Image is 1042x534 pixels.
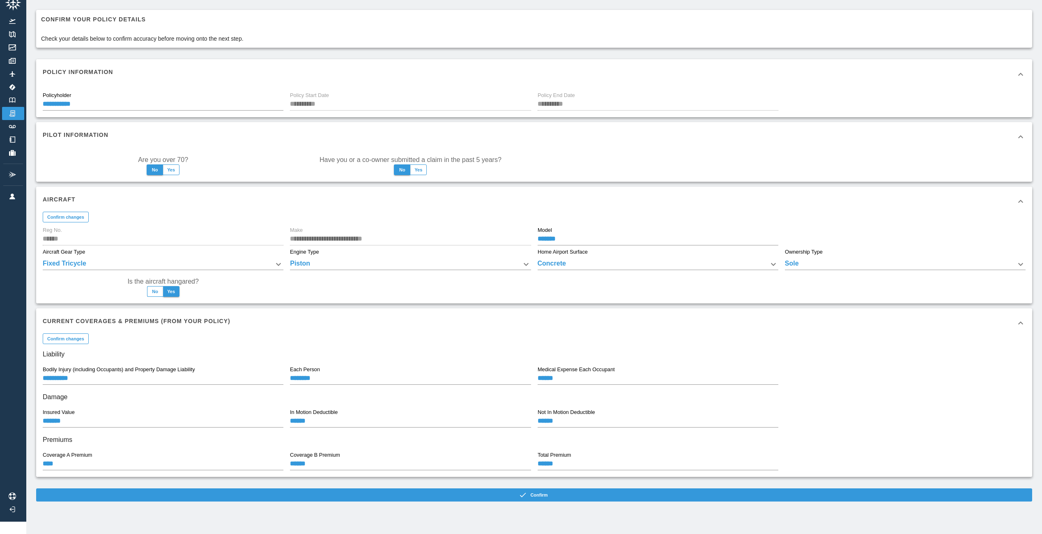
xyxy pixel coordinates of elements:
button: No [394,164,410,175]
label: Is the aircraft hangared? [127,277,198,286]
label: Each Person [290,366,320,373]
p: Check your details below to confirm accuracy before moving onto the next step. [41,35,244,43]
h6: Confirm your policy details [41,15,244,24]
button: No [147,164,163,175]
label: Ownership Type [785,248,823,256]
label: Home Airport Surface [538,248,588,256]
h6: Policy Information [43,67,113,76]
h6: Damage [43,391,1026,403]
label: Are you over 70? [138,155,188,164]
label: Make [290,227,303,234]
label: Coverage B Premium [290,451,340,459]
label: In Motion Deductible [290,409,338,416]
button: Yes [163,286,179,297]
label: Have you or a co-owner submitted a claim in the past 5 years? [320,155,501,164]
label: Insured Value [43,409,75,416]
label: Engine Type [290,248,319,256]
button: Confirm [36,488,1032,502]
button: Yes [410,164,427,175]
div: Aircraft [36,187,1032,216]
div: Sole [785,259,1026,270]
div: Concrete [538,259,778,270]
label: Model [538,227,552,234]
h6: Current Coverages & Premiums (from your policy) [43,317,230,326]
label: Policy End Date [538,92,575,99]
label: Policy Start Date [290,92,329,99]
button: No [147,286,163,297]
button: Yes [163,164,179,175]
label: Bodily Injury (including Occupants) and Property Damage Liability [43,366,195,373]
label: Not In Motion Deductible [538,409,595,416]
button: Confirm changes [43,333,89,344]
div: Current Coverages & Premiums (from your policy) [36,308,1032,338]
div: Pilot Information [36,122,1032,152]
div: Piston [290,259,531,270]
label: Coverage A Premium [43,451,92,459]
label: Aircraft Gear Type [43,248,85,256]
label: Reg No. [43,227,62,234]
h6: Premiums [43,434,1026,446]
label: Total Premium [538,451,571,459]
h6: Aircraft [43,195,76,204]
div: Fixed Tricycle [43,259,283,270]
button: Confirm changes [43,212,89,222]
div: Policy Information [36,59,1032,89]
h6: Liability [43,349,1026,360]
label: Medical Expense Each Occupant [538,366,615,373]
label: Policyholder [43,92,71,99]
h6: Pilot Information [43,130,108,139]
